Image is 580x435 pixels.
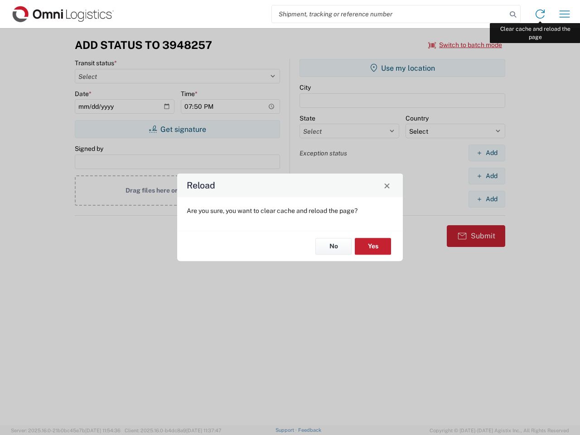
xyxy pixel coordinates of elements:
button: Yes [355,238,391,255]
button: Close [381,179,393,192]
button: No [315,238,352,255]
p: Are you sure, you want to clear cache and reload the page? [187,207,393,215]
input: Shipment, tracking or reference number [272,5,507,23]
h4: Reload [187,179,215,192]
